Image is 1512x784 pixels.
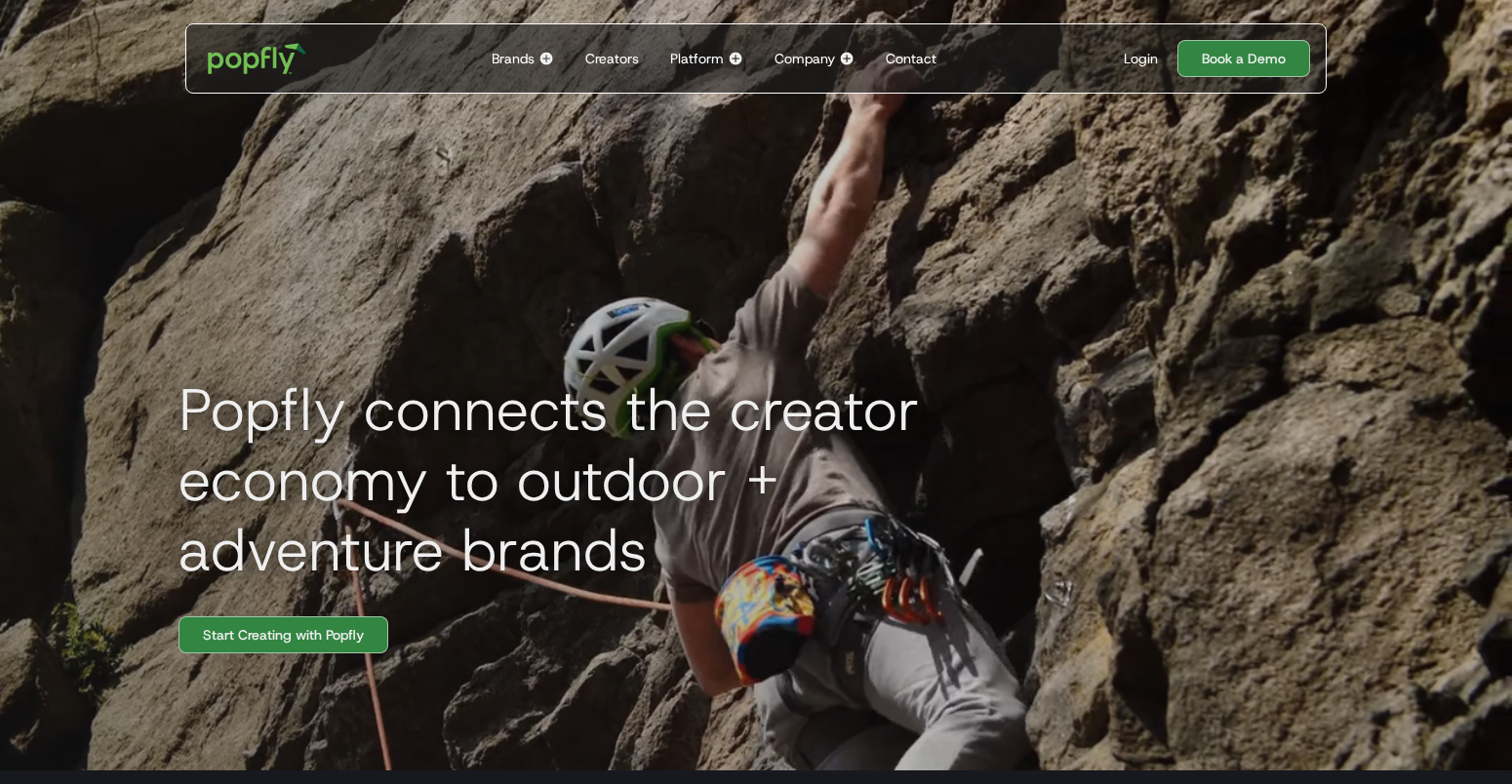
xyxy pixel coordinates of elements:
[775,49,835,68] div: Company
[194,29,320,88] a: home
[1124,49,1158,68] div: Login
[163,374,1041,585] h1: Popfly connects the creator economy to outdoor + adventure brands
[492,49,535,68] div: Brands
[179,616,388,653] a: Start Creating with Popfly
[1116,49,1166,68] a: Login
[1177,40,1310,77] a: Book a Demo
[577,24,647,93] a: Creators
[585,49,639,68] div: Creators
[886,49,936,68] div: Contact
[878,24,944,93] a: Contact
[670,49,724,68] div: Platform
